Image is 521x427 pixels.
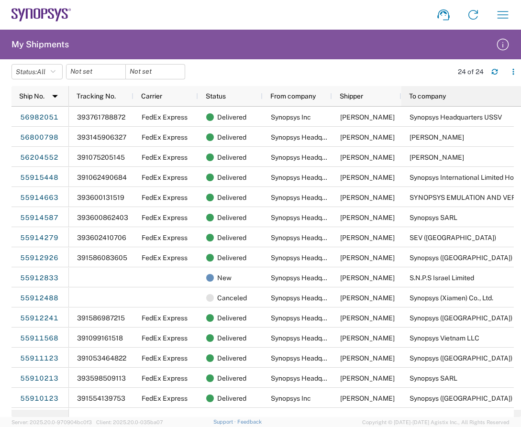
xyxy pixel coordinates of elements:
span: 393761788872 [77,113,125,121]
span: Delivered [217,328,246,348]
span: Delivered [217,167,246,187]
a: 55915448 [20,170,59,186]
span: 393598509113 [77,374,126,382]
span: FedEx Express [142,334,188,342]
span: 393600862403 [77,214,128,221]
span: New [217,268,232,288]
span: Delivered [217,308,246,328]
span: 391554139753 [77,394,125,402]
a: 55912488 [20,291,59,306]
span: Delivered [217,208,246,228]
a: 56982051 [20,110,59,125]
span: Delivered [217,107,246,127]
a: 56204552 [20,150,59,165]
span: Synopsys Headquarters USSV [271,194,363,201]
span: Client: 2025.20.0-035ba07 [96,419,163,425]
a: 55911568 [20,331,59,346]
span: Synopsys SARL [410,214,457,221]
a: 55910213 [20,371,59,386]
span: Synopsys Headquarters USSV [271,374,363,382]
span: All [37,68,45,76]
span: SEV (France) [410,234,496,241]
span: 393602410706 [77,234,126,241]
input: Not set [67,65,125,79]
a: 55914587 [20,210,59,226]
span: Delivered [217,127,246,147]
span: FedEx Express [142,374,188,382]
span: Synopsys Inc [271,113,311,121]
a: 55914663 [20,190,59,206]
span: FedEx Express [142,113,188,121]
a: 55910123 [20,391,59,406]
span: 393145906327 [77,133,126,141]
input: Not set [126,65,185,79]
a: 55911123 [20,351,59,366]
span: Shipper [340,92,363,100]
span: FedEx Express [142,354,188,362]
span: FedEx Express [142,254,188,262]
span: To company [409,92,446,100]
span: Synopsys Headquarters USSV [271,334,363,342]
span: 391586987215 [77,314,125,322]
span: FedEx Express [142,133,188,141]
span: Jaci Spross [340,194,395,201]
span: Synopsys SARL [410,374,457,382]
span: Synopsys Headquarters USSV [271,234,363,241]
span: FedEx Express [142,314,188,322]
span: Jaci Spross [340,214,395,221]
span: Jaci Spross [340,234,395,241]
span: Canceled [217,288,247,308]
span: Tracking No. [77,92,116,100]
span: Jaci Spross [340,113,395,121]
span: Jaci Spross [340,133,395,141]
span: Ship No. [19,92,44,100]
span: Synopsys Headquarters USSV [271,174,363,181]
span: 391099161518 [77,334,123,342]
span: Synopsys Headquarters USSV [271,153,363,161]
span: 391062490684 [77,174,127,181]
a: 56800798 [20,130,59,145]
span: Synopsys Headquarters USSV [271,294,363,302]
span: 391075205145 [77,153,125,161]
span: Synopsys Headquarters USSV [271,274,363,282]
a: Support [213,419,237,425]
span: Delivered [217,147,246,167]
div: 24 of 24 [458,67,484,76]
span: From company [270,92,316,100]
img: arrow-dropdown.svg [47,88,63,104]
a: Feedback [237,419,262,425]
span: Angela Crissey [410,133,464,141]
span: Synopsys Headquarters USSV [271,133,363,141]
span: FedEx Express [142,394,188,402]
a: 55912926 [20,251,59,266]
span: Delivered [217,228,246,248]
span: Jaci Spross [340,334,395,342]
span: Jaci Spross [340,294,395,302]
span: 391053464822 [77,354,126,362]
a: 55912833 [20,271,59,286]
span: Status [206,92,226,100]
span: Jaci Spross [340,254,395,262]
span: Synopsys Headquarters USSV [271,254,363,262]
span: Synopsys Headquarters USSV [271,314,363,322]
span: Carrier [141,92,162,100]
span: Jaci Spross [340,153,395,161]
span: Synopsys Headquarters USSV [271,214,363,221]
span: Synopsys (Xiamen) Co., Ltd. [410,294,493,302]
span: Delivered [217,187,246,208]
span: FedEx Express [142,153,188,161]
span: Synopsys Vietnam LLC [410,334,479,342]
span: Jaci Spross [340,174,395,181]
span: Jaci Spross [340,354,395,362]
span: Delivered [217,348,246,368]
button: Status:All [11,64,63,79]
span: Copyright © [DATE]-[DATE] Agistix Inc., All Rights Reserved [362,418,510,427]
span: Delivered [217,388,246,408]
span: Jaci Spross [340,394,395,402]
span: Jaci Spross [340,374,395,382]
span: Delivered [217,248,246,268]
span: S.N.P.S Israel Limited [410,274,474,282]
h2: My Shipments [11,39,69,50]
span: FedEx Express [142,174,188,181]
span: FedEx Express [142,214,188,221]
